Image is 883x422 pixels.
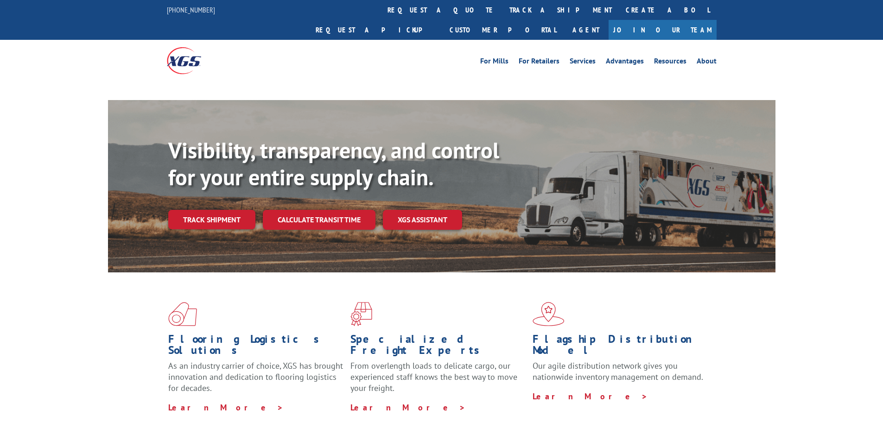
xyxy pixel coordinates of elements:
[533,334,708,360] h1: Flagship Distribution Model
[350,402,466,413] a: Learn More >
[443,20,563,40] a: Customer Portal
[609,20,717,40] a: Join Our Team
[563,20,609,40] a: Agent
[168,402,284,413] a: Learn More >
[167,5,215,14] a: [PHONE_NUMBER]
[533,391,648,402] a: Learn More >
[480,57,508,68] a: For Mills
[350,334,526,360] h1: Specialized Freight Experts
[309,20,443,40] a: Request a pickup
[168,302,197,326] img: xgs-icon-total-supply-chain-intelligence-red
[350,360,526,402] p: From overlength loads to delicate cargo, our experienced staff knows the best way to move your fr...
[350,302,372,326] img: xgs-icon-focused-on-flooring-red
[606,57,644,68] a: Advantages
[168,210,255,229] a: Track shipment
[383,210,462,230] a: XGS ASSISTANT
[654,57,686,68] a: Resources
[533,302,565,326] img: xgs-icon-flagship-distribution-model-red
[697,57,717,68] a: About
[168,360,343,393] span: As an industry carrier of choice, XGS has brought innovation and dedication to flooring logistics...
[519,57,559,68] a: For Retailers
[168,334,343,360] h1: Flooring Logistics Solutions
[570,57,596,68] a: Services
[533,360,703,382] span: Our agile distribution network gives you nationwide inventory management on demand.
[168,136,499,191] b: Visibility, transparency, and control for your entire supply chain.
[263,210,375,230] a: Calculate transit time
